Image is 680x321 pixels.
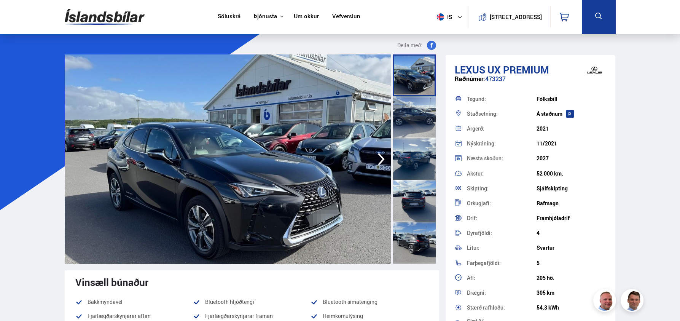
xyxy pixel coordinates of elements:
img: FbJEzSuNWCJXmdc-.webp [622,290,645,313]
div: Næsta skoðun: [467,156,537,161]
img: brand logo [579,59,610,82]
li: Bakkmyndavél [75,297,193,307]
div: 11/2021 [537,141,606,147]
div: 305 km [537,290,606,296]
li: Bluetooth hljóðtengi [193,297,311,307]
button: Þjónusta [254,13,277,20]
div: 473237 [455,75,607,90]
img: siFngHWaQ9KaOqBr.png [594,290,617,313]
div: 5 [537,260,606,266]
div: Drægni: [467,290,537,295]
img: 3553864.jpeg [65,54,391,264]
button: [STREET_ADDRESS] [493,14,539,20]
div: Nýskráning: [467,141,537,146]
div: Sjálfskipting [537,185,606,192]
span: Deila með: [397,41,422,50]
div: Stærð rafhlöðu: [467,305,537,310]
span: UX PREMIUM [487,63,549,77]
div: Fólksbíll [537,96,606,102]
div: Litur: [467,245,537,251]
button: is [434,6,468,28]
div: Akstur: [467,171,537,176]
div: 52 000 km. [537,171,606,177]
div: Svartur [537,245,606,251]
div: 2027 [537,155,606,161]
div: Skipting: [467,186,537,191]
a: Söluskrá [218,13,240,21]
div: Farþegafjöldi: [467,260,537,266]
li: Fjarlægðarskynjarar framan [193,311,311,321]
div: Orkugjafi: [467,201,537,206]
div: 205 hö. [537,275,606,281]
a: Vefverslun [332,13,360,21]
a: Um okkur [294,13,319,21]
span: Lexus [455,63,485,77]
div: Á staðnum [537,111,606,117]
div: Afl: [467,275,537,281]
div: Drif: [467,216,537,221]
div: Vinsæll búnaður [75,276,428,288]
span: Raðnúmer: [455,75,485,83]
img: G0Ugv5HjCgRt.svg [65,5,145,29]
div: Tegund: [467,96,537,102]
div: 4 [537,230,606,236]
div: Framhjóladrif [537,215,606,221]
li: Fjarlægðarskynjarar aftan [75,311,193,321]
li: Heimkomulýsing [311,311,428,321]
a: [STREET_ADDRESS] [472,6,546,28]
div: Rafmagn [537,200,606,206]
div: Staðsetning: [467,111,537,117]
div: 54.3 kWh [537,305,606,311]
button: Deila með: [394,41,439,50]
span: is [434,13,453,21]
li: Bluetooth símatenging [311,297,428,307]
div: Dyrafjöldi: [467,230,537,236]
div: Árgerð: [467,126,537,131]
img: svg+xml;base64,PHN2ZyB4bWxucz0iaHR0cDovL3d3dy53My5vcmcvMjAwMC9zdmciIHdpZHRoPSI1MTIiIGhlaWdodD0iNT... [437,13,444,21]
div: 2021 [537,126,606,132]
